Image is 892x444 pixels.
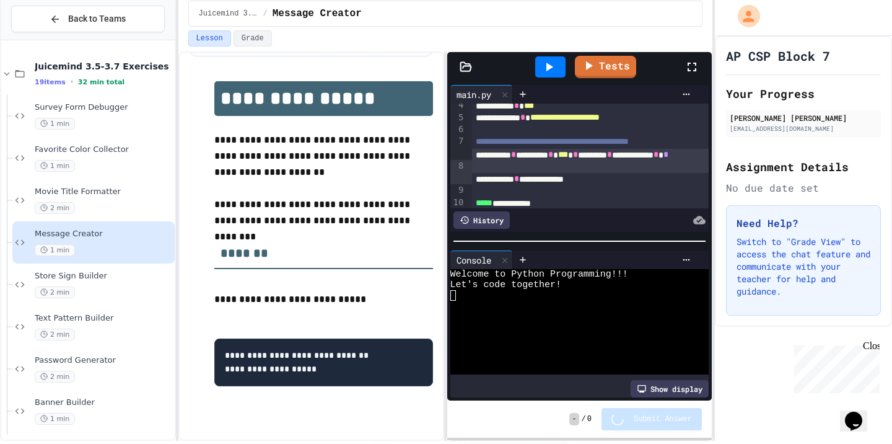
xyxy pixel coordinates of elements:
[450,280,561,290] span: Let's code together!
[726,85,881,102] h2: Your Progress
[35,61,172,72] span: Juicemind 3.5-3.7 Exercises
[35,102,172,113] span: Survey Form Debugger
[199,9,258,19] span: Juicemind 3.5-3.7 Exercises
[450,208,466,221] div: 11
[737,236,870,298] p: Switch to "Grade View" to access the chat feature and communicate with your teacher for help and ...
[35,160,75,172] span: 1 min
[450,269,628,280] span: Welcome to Python Programming!!!
[726,47,830,64] h1: AP CSP Block 7
[35,244,75,256] span: 1 min
[789,340,880,393] iframe: chat widget
[450,135,466,159] div: 7
[35,371,75,383] span: 2 min
[569,413,579,425] span: -
[453,211,510,229] div: History
[634,414,692,424] span: Submit Answer
[725,2,763,30] div: My Account
[450,123,466,135] div: 6
[35,286,75,298] span: 2 min
[188,30,231,47] button: Lesson
[840,394,880,432] iframe: chat widget
[35,413,75,425] span: 1 min
[631,380,709,397] div: Show display
[737,216,870,231] h3: Need Help?
[35,397,172,408] span: Banner Builder
[730,112,877,123] div: [PERSON_NAME] [PERSON_NAME]
[35,187,172,197] span: Movie Title Formatter
[35,202,75,214] span: 2 min
[450,184,466,197] div: 9
[35,271,172,282] span: Store Sign Builder
[450,254,497,267] div: Console
[35,329,75,340] span: 2 min
[450,160,466,184] div: 8
[5,5,85,79] div: Chat with us now!Close
[730,124,877,133] div: [EMAIL_ADDRESS][DOMAIN_NAME]
[726,180,881,195] div: No due date set
[450,197,466,208] div: 10
[582,414,586,424] span: /
[575,56,636,78] a: Tests
[450,88,497,101] div: main.py
[234,30,272,47] button: Grade
[78,78,125,86] span: 32 min total
[726,158,881,175] h2: Assignment Details
[35,313,172,324] span: Text Pattern Builder
[35,78,66,86] span: 19 items
[35,144,172,155] span: Favorite Color Collector
[71,77,73,87] span: •
[68,12,126,25] span: Back to Teams
[35,229,172,239] span: Message Creator
[450,99,466,112] div: 4
[587,414,592,424] span: 0
[35,118,75,130] span: 1 min
[450,112,466,124] div: 5
[263,9,268,19] span: /
[273,6,362,21] span: Message Creator
[35,355,172,366] span: Password Generator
